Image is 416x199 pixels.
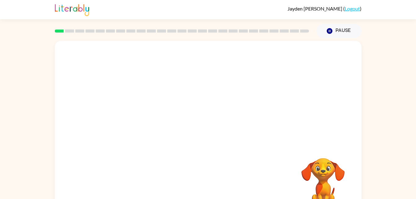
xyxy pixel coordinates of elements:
[287,6,361,11] div: ( )
[317,24,361,38] button: Pause
[55,2,89,16] img: Literably
[345,6,360,11] a: Logout
[287,6,343,11] span: Jayden [PERSON_NAME]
